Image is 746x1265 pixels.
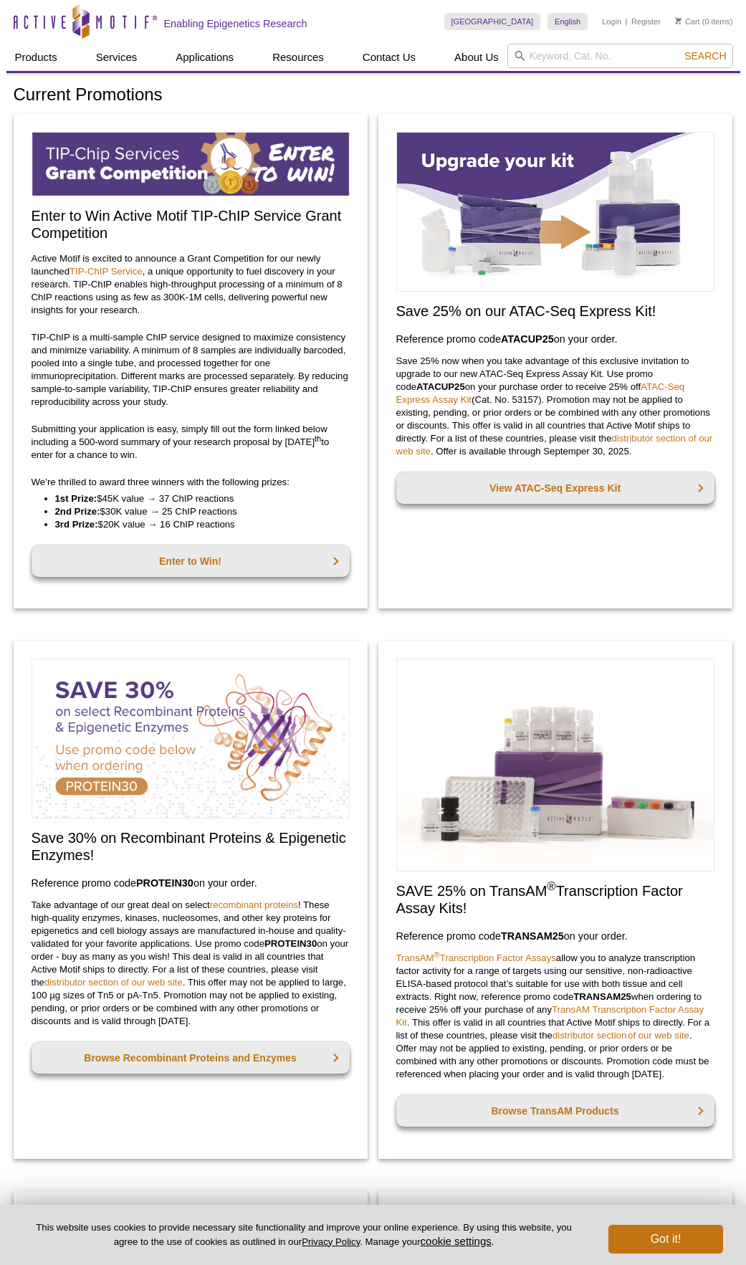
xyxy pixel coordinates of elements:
button: Got it! [608,1225,723,1254]
button: cookie settings [421,1235,492,1247]
li: (0 items) [675,13,733,30]
img: Save on Recombinant Proteins and Enzymes [32,659,350,818]
sup: ® [434,950,440,959]
a: Privacy Policy [302,1236,360,1247]
img: Save on TransAM [396,659,714,872]
p: Take advantage of our great deal on select ! These high-quality enzymes, kinases, nucleosomes, an... [32,899,350,1028]
p: This website uses cookies to provide necessary site functionality and improve your online experie... [23,1221,585,1249]
a: View ATAC-Seq Express Kit [396,472,714,504]
p: allow you to analyze transcription factor activity for a range of targets using our sensitive, no... [396,952,714,1081]
a: Contact Us [354,44,424,71]
a: Browse Recombinant Proteins and Enzymes [32,1042,350,1074]
h3: Reference promo code on your order. [396,330,714,348]
img: TIP-ChIP Service Grant Competition [32,132,350,196]
p: TIP-ChIP is a multi-sample ChIP service designed to maximize consistency and minimize variability... [32,331,350,409]
p: We’re thrilled to award three winners with the following prizes: [32,476,350,489]
a: Resources [264,44,333,71]
a: Applications [167,44,242,71]
h2: Enabling Epigenetics Research [164,17,307,30]
p: Save 25% now when you take advantage of this exclusive invitation to upgrade to our new ATAC-Seq ... [396,355,714,458]
h2: Save 25% on our ATAC-Seq Express Kit! [396,302,714,320]
span: Search [684,50,726,62]
strong: 1st Prize: [55,493,97,504]
a: English [547,13,588,30]
strong: ATACUP25 [416,381,465,392]
h2: Enter to Win Active Motif TIP-ChIP Service Grant Competition [32,207,350,242]
strong: PROTEIN30 [136,877,193,889]
h2: Save 30% on Recombinant Proteins & Epigenetic Enzymes! [32,829,350,864]
li: $30K value → 25 ChIP reactions [55,505,335,518]
strong: TRANSAM25 [501,930,564,942]
img: Save on ATAC-Seq Express Assay Kit [396,132,714,292]
a: Login [602,16,621,27]
a: TIP-ChIP Service [70,266,143,277]
input: Keyword, Cat. No. [507,44,733,68]
a: Products [6,44,66,71]
strong: 3rd Prize: [55,519,98,530]
strong: ATACUP25 [501,333,554,345]
a: Enter to Win! [32,545,350,577]
a: Services [87,44,146,71]
strong: TRANSAM25 [573,991,631,1002]
sup: ® [547,879,555,893]
a: Browse TransAM Products [396,1095,714,1127]
h1: Current Promotions [14,85,733,106]
p: Active Motif is excited to announce a Grant Competition for our newly launched , a unique opportu... [32,252,350,317]
a: distributor section of our web site [44,977,183,988]
a: TransAM®Transcription Factor Assays [396,953,556,963]
img: Your Cart [675,17,682,24]
a: distributor section of our web site [553,1030,689,1041]
p: Submitting your application is easy, simply fill out the form linked below including a 500-word s... [32,423,350,462]
a: recombinant proteins [210,899,298,910]
h2: SAVE 25% on TransAM Transcription Factor Assay Kits! [396,882,714,917]
sup: th [315,434,321,442]
a: Register [631,16,661,27]
strong: PROTEIN30 [264,938,317,949]
li: | [626,13,628,30]
strong: 2nd Prize: [55,506,100,517]
h3: Reference promo code on your order. [396,927,714,945]
li: $45K value → 37 ChIP reactions [55,492,335,505]
a: About Us [446,44,507,71]
li: $20K value → 16 ChIP reactions [55,518,335,531]
h3: Reference promo code on your order. [32,874,350,892]
a: Cart [675,16,700,27]
button: Search [680,49,730,62]
a: [GEOGRAPHIC_DATA] [444,13,541,30]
